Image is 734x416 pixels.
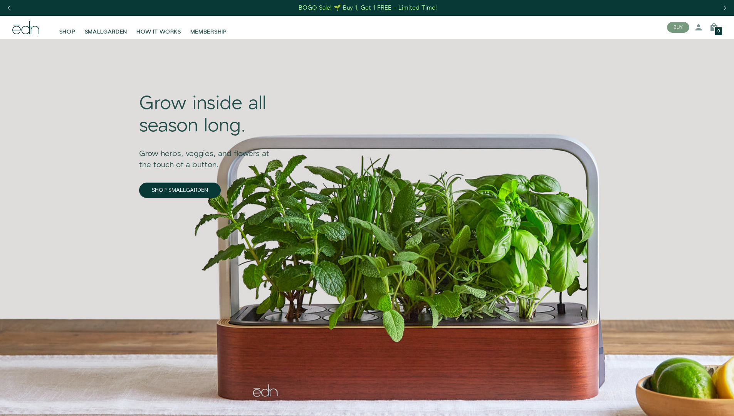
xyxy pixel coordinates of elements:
[80,19,132,36] a: SMALLGARDEN
[139,183,221,198] a: SHOP SMALLGARDEN
[667,22,689,33] button: BUY
[717,29,720,34] span: 0
[55,19,80,36] a: SHOP
[59,28,76,36] span: SHOP
[298,2,438,14] a: BOGO Sale! 🌱 Buy 1, Get 1 FREE – Limited Time!
[132,19,185,36] a: HOW IT WORKS
[139,93,281,137] div: Grow inside all season long.
[299,4,437,12] div: BOGO Sale! 🌱 Buy 1, Get 1 FREE – Limited Time!
[136,28,181,36] span: HOW IT WORKS
[85,28,128,36] span: SMALLGARDEN
[139,138,281,171] div: Grow herbs, veggies, and flowers at the touch of a button.
[190,28,227,36] span: MEMBERSHIP
[186,19,232,36] a: MEMBERSHIP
